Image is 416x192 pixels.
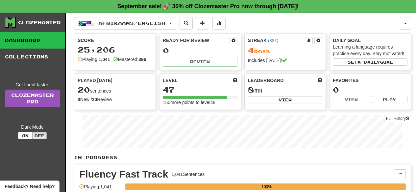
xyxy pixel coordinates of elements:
div: th [248,86,323,94]
p: In Progress [74,154,411,161]
span: Score more points to level up [233,77,237,84]
div: Includes [DATE]! [248,57,323,64]
span: a daily [357,60,380,64]
button: Play [371,96,407,103]
span: Level [163,77,178,84]
div: Dark Mode [5,124,60,130]
strong: 0 [78,97,80,102]
div: 100% [127,183,406,190]
div: 0 [163,46,237,54]
button: Off [32,132,47,139]
strong: 1,041 [99,57,110,62]
strong: 20 [92,97,97,102]
button: More stats [212,17,226,30]
div: Fluency Fast Track [79,169,168,179]
div: Playing: [78,56,110,63]
button: Review [163,57,237,67]
div: New / Review [78,96,152,103]
div: Get fluent faster. [5,81,60,88]
strong: September sale! 🚀 30% off Clozemaster Pro now through [DATE]! [117,3,299,10]
button: Add sentence to collection [196,17,209,30]
button: View [333,96,369,103]
div: Clozemaster [18,19,61,26]
div: Mastered: [113,56,146,63]
span: This week in points, UTC [318,77,322,84]
div: Score [78,37,152,44]
div: 25,206 [78,46,152,54]
div: Ready for Review [163,37,230,44]
span: 20 [78,85,90,94]
button: Full History [384,115,411,122]
strong: 396 [138,57,146,62]
div: Day s [248,46,323,55]
span: Leaderboard [248,77,284,84]
a: (BST) [268,38,278,43]
button: Afrikaans/English [74,17,176,30]
button: View [248,96,323,103]
span: Afrikaans / English [98,20,165,26]
div: sentences [78,86,152,94]
span: Played [DATE] [78,77,112,84]
div: 0 [333,86,407,94]
span: 4 [248,46,254,55]
span: Open feedback widget [5,183,55,190]
button: Search sentences [180,17,193,30]
a: ClozemasterPro [5,90,60,107]
button: On [18,132,33,139]
div: Daily Goal [333,37,407,44]
div: 47 [163,86,237,94]
button: Seta dailygoal [333,58,407,66]
div: 1,041 Sentences [171,171,205,178]
div: Favorites [333,77,407,84]
div: Streak [248,37,305,44]
span: 8 [248,85,254,94]
div: 155 more points to level 48 [163,99,237,106]
div: Learning a language requires practice every day. Stay motivated! [333,44,407,57]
